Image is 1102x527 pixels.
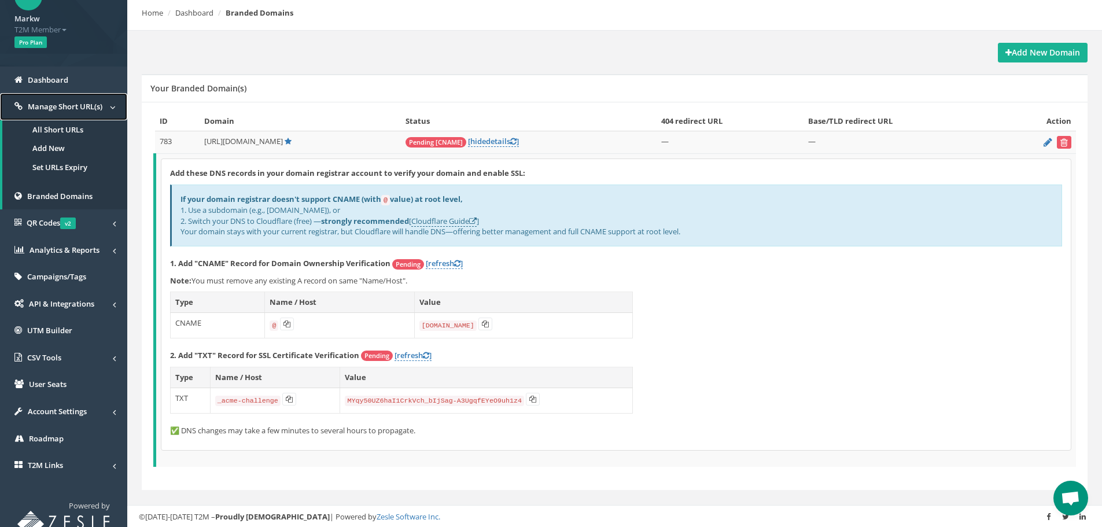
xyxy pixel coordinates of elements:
b: strongly recommended [321,216,409,226]
span: CSV Tools [27,352,61,363]
span: Analytics & Reports [30,245,99,255]
td: TXT [171,388,211,413]
strong: Proudly [DEMOGRAPHIC_DATA] [215,511,330,522]
a: [refresh] [426,258,463,269]
span: Powered by [69,500,110,511]
strong: 2. Add "TXT" Record for SSL Certificate Verification [170,350,359,360]
td: — [804,131,999,154]
th: Domain [200,111,401,131]
th: Value [414,292,632,313]
div: Open chat [1053,481,1088,515]
td: CNAME [171,312,265,338]
p: You must remove any existing A record on same "Name/Host". [170,275,1062,286]
code: _acme-challenge [215,396,281,406]
a: Home [142,8,163,18]
span: hide [470,136,486,146]
a: [refresh] [395,350,432,361]
span: v2 [60,218,76,229]
p: ✅ DNS changes may take a few minutes to several hours to propagate. [170,425,1062,436]
td: 783 [155,131,200,154]
code: @ [270,320,278,331]
strong: Add these DNS records in your domain registrar account to verify your domain and enable SSL: [170,168,525,178]
th: Base/TLD redirect URL [804,111,999,131]
a: Zesle Software Inc. [377,511,440,522]
span: UTM Builder [27,325,72,336]
a: All Short URLs [2,120,127,139]
a: Add New [2,139,127,158]
span: Pending [CNAME] [406,137,466,148]
span: T2M Member [14,24,113,35]
th: Name / Host [210,367,340,388]
a: Set URLs Expiry [2,158,127,177]
a: Markw T2M Member [14,10,113,35]
b: Note: [170,275,191,286]
span: Campaigns/Tags [27,271,86,282]
a: Add New Domain [998,43,1088,62]
a: Cloudflare Guide [411,216,477,227]
span: Pro Plan [14,36,47,48]
span: T2M Links [28,460,63,470]
span: QR Codes [27,218,76,228]
span: Dashboard [28,75,68,85]
strong: Branded Domains [226,8,293,18]
strong: Add New Domain [1005,47,1080,58]
a: [hidedetails] [468,136,519,147]
span: [URL][DOMAIN_NAME] [204,136,283,146]
th: Type [171,367,211,388]
span: Pending [361,351,393,361]
b: If your domain registrar doesn't support CNAME (with value) at root level, [180,194,463,204]
span: User Seats [29,379,67,389]
span: Manage Short URL(s) [28,101,102,112]
div: 1. Use a subdomain (e.g., [DOMAIN_NAME]), or 2. Switch your DNS to Cloudflare (free) — [ ] Your d... [170,185,1062,246]
td: — [657,131,804,154]
th: Status [401,111,657,131]
a: Dashboard [175,8,213,18]
a: Default [285,136,292,146]
span: Pending [392,259,424,270]
th: Action [998,111,1076,131]
span: Account Settings [28,406,87,417]
th: Type [171,292,265,313]
th: ID [155,111,200,131]
div: ©[DATE]-[DATE] T2M – | Powered by [139,511,1090,522]
h5: Your Branded Domain(s) [150,84,246,93]
strong: 1. Add "CNAME" Record for Domain Ownership Verification [170,258,390,268]
span: Roadmap [29,433,64,444]
strong: Markw [14,13,40,24]
th: 404 redirect URL [657,111,804,131]
span: API & Integrations [29,298,94,309]
span: Branded Domains [27,191,93,201]
code: [DOMAIN_NAME] [419,320,477,331]
code: MYqy50UZ6haI1CrkVch_bIjSag-A3UgqfEYeO9uh1z4 [345,396,524,406]
code: @ [381,195,390,205]
th: Value [340,367,633,388]
th: Name / Host [265,292,414,313]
